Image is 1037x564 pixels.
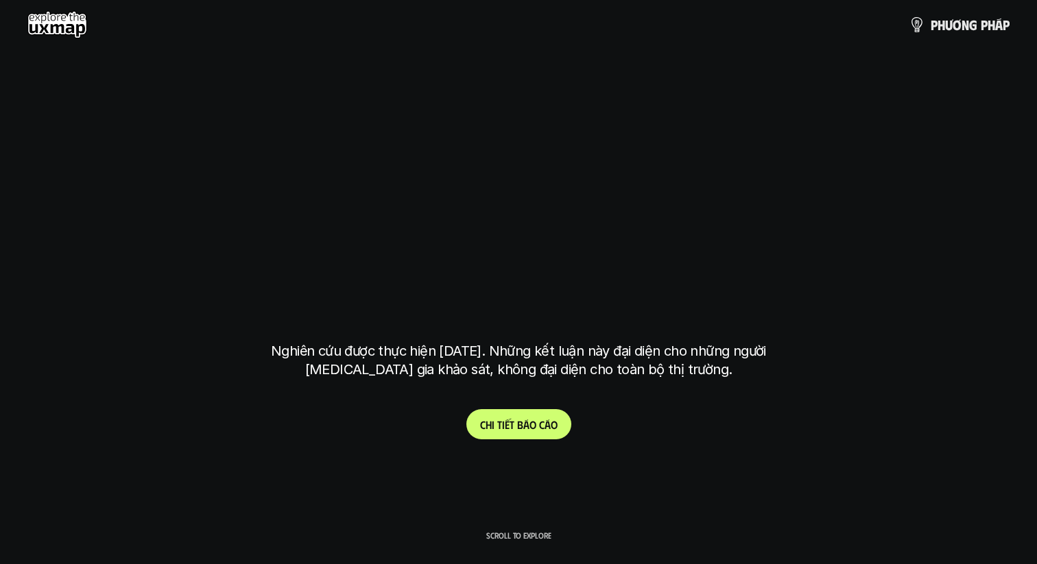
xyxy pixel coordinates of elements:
span: i [492,418,494,431]
span: t [497,418,502,431]
span: i [502,418,505,431]
span: b [517,418,523,431]
span: p [981,17,988,32]
span: n [962,17,969,32]
span: t [510,418,514,431]
span: ơ [953,17,962,32]
a: Chitiếtbáocáo [466,409,571,439]
a: phươngpháp [909,11,1010,38]
h1: tại [GEOGRAPHIC_DATA] [274,269,763,326]
span: p [1003,17,1010,32]
span: c [539,418,545,431]
span: h [486,418,492,431]
h6: Kết quả nghiên cứu [471,128,575,144]
p: Scroll to explore [486,530,551,540]
span: ế [505,418,510,431]
span: C [480,418,486,431]
span: á [995,17,1003,32]
h1: phạm vi công việc của [268,160,769,218]
span: o [551,418,558,431]
span: o [529,418,536,431]
span: h [938,17,945,32]
p: Nghiên cứu được thực hiện [DATE]. Những kết luận này đại diện cho những người [MEDICAL_DATA] gia ... [261,342,776,379]
span: p [931,17,938,32]
span: ư [945,17,953,32]
span: á [545,418,551,431]
span: á [523,418,529,431]
span: g [969,17,977,32]
span: h [988,17,995,32]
